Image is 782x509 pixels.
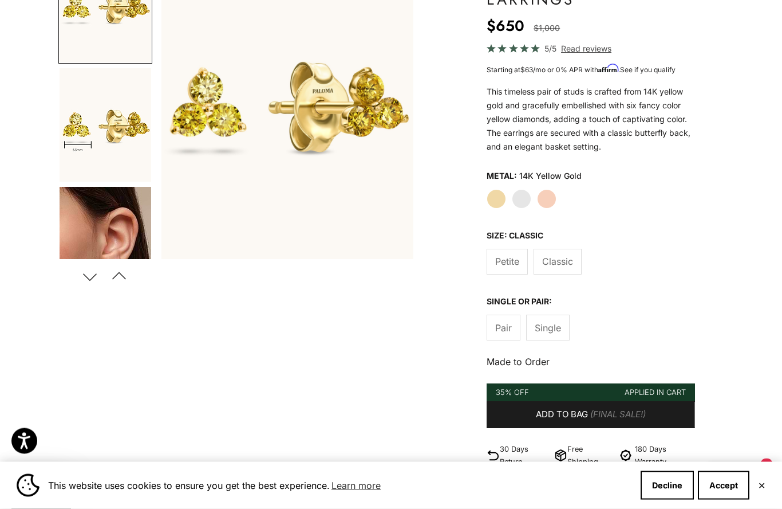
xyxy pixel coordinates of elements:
span: (Final Sale!) [590,408,646,422]
a: 5/5 Read reviews [487,42,694,56]
span: $63 [520,66,533,75]
legend: Metal: [487,168,517,185]
compare-at-price: $1,000 [534,22,560,36]
button: Add to bag (Final Sale!) [487,402,694,429]
div: Applied in cart [625,387,686,399]
sale-price: $650 [487,15,524,38]
button: Close [758,482,765,489]
span: Read reviews [561,42,611,56]
legend: Single or Pair: [487,293,552,311]
variant-option-value: 14K Yellow Gold [519,168,582,185]
span: Single [535,321,561,336]
img: #YellowGold #RoseGold #WhiteGold [60,187,151,301]
button: Accept [698,471,749,500]
div: 35% Off [496,387,529,399]
button: Go to item 2 [58,68,152,183]
p: 180 Days Warranty [635,444,695,468]
span: Petite [495,254,519,269]
span: Starting at /mo or 0% APR with . [487,66,676,75]
a: See if you qualify - Learn more about Affirm Financing (opens in modal) [620,66,676,75]
span: Affirm [598,65,618,73]
legend: Size: classic [487,228,543,245]
span: Add to bag [536,408,588,422]
p: Free Shipping [567,444,612,468]
img: #YellowGold [60,69,151,182]
p: Made to Order [487,355,694,370]
img: Cookie banner [17,474,40,497]
span: This website uses cookies to ensure you get the best experience. [48,477,631,494]
span: 5/5 [544,42,556,56]
span: Pair [495,321,512,336]
span: Classic [542,254,573,269]
p: 30 Days Return [500,444,549,468]
p: This timeless pair of studs is crafted from 14K yellow gold and gracefully embellished with six f... [487,85,694,154]
button: Decline [641,471,694,500]
a: Learn more [330,477,382,494]
button: Go to item 5 [58,186,152,302]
